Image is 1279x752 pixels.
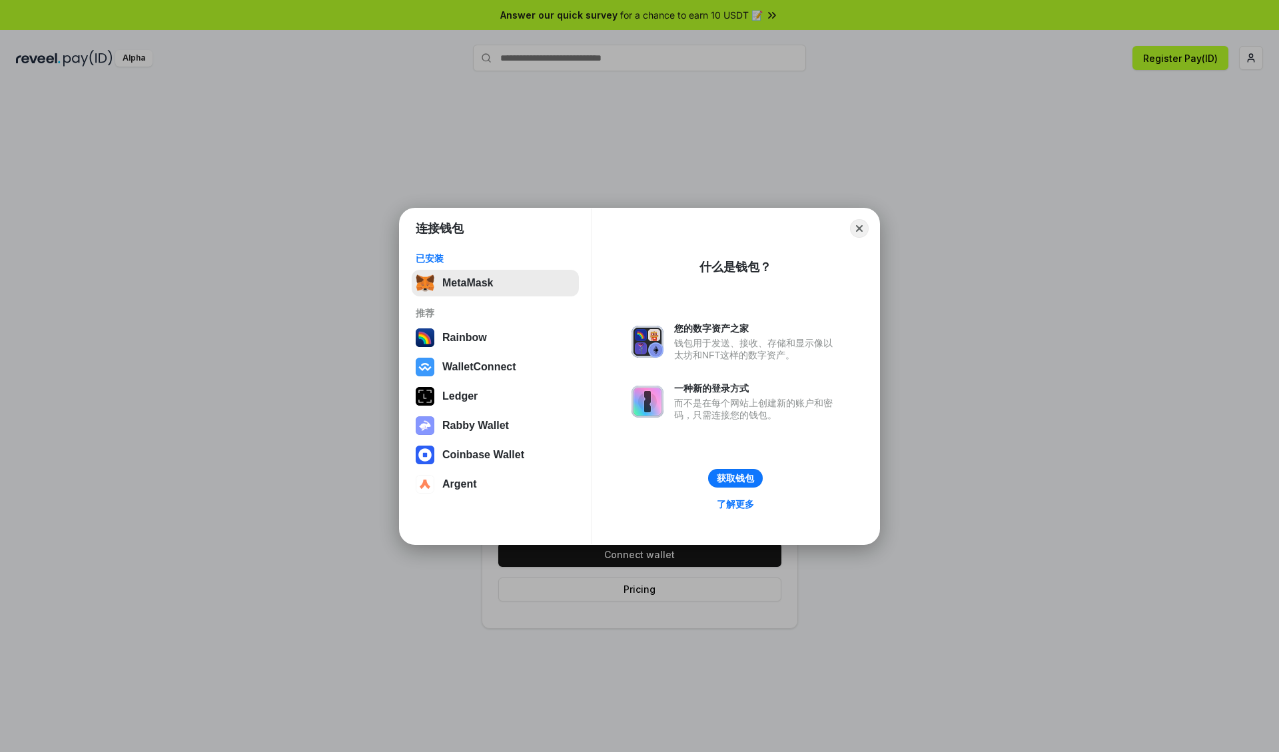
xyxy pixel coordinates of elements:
[442,449,524,461] div: Coinbase Wallet
[416,387,434,406] img: svg+xml,%3Csvg%20xmlns%3D%22http%3A%2F%2Fwww.w3.org%2F2000%2Fsvg%22%20width%3D%2228%22%20height%3...
[674,382,839,394] div: 一种新的登录方式
[416,220,464,236] h1: 连接钱包
[412,354,579,380] button: WalletConnect
[442,277,493,289] div: MetaMask
[850,219,869,238] button: Close
[442,332,487,344] div: Rainbow
[416,358,434,376] img: svg+xml,%3Csvg%20width%3D%2228%22%20height%3D%2228%22%20viewBox%3D%220%200%2028%2028%22%20fill%3D...
[442,361,516,373] div: WalletConnect
[674,397,839,421] div: 而不是在每个网站上创建新的账户和密码，只需连接您的钱包。
[416,328,434,347] img: svg+xml,%3Csvg%20width%3D%22120%22%20height%3D%22120%22%20viewBox%3D%220%200%20120%20120%22%20fil...
[416,475,434,494] img: svg+xml,%3Csvg%20width%3D%2228%22%20height%3D%2228%22%20viewBox%3D%220%200%2028%2028%22%20fill%3D...
[442,390,478,402] div: Ledger
[674,322,839,334] div: 您的数字资产之家
[412,442,579,468] button: Coinbase Wallet
[412,270,579,296] button: MetaMask
[632,386,663,418] img: svg+xml,%3Csvg%20xmlns%3D%22http%3A%2F%2Fwww.w3.org%2F2000%2Fsvg%22%20fill%3D%22none%22%20viewBox...
[416,307,575,319] div: 推荐
[416,446,434,464] img: svg+xml,%3Csvg%20width%3D%2228%22%20height%3D%2228%22%20viewBox%3D%220%200%2028%2028%22%20fill%3D...
[708,469,763,488] button: 获取钱包
[709,496,762,513] a: 了解更多
[412,383,579,410] button: Ledger
[416,274,434,292] img: svg+xml,%3Csvg%20fill%3D%22none%22%20height%3D%2233%22%20viewBox%3D%220%200%2035%2033%22%20width%...
[416,252,575,264] div: 已安装
[442,420,509,432] div: Rabby Wallet
[674,337,839,361] div: 钱包用于发送、接收、存储和显示像以太坊和NFT这样的数字资产。
[412,324,579,351] button: Rainbow
[412,471,579,498] button: Argent
[699,259,771,275] div: 什么是钱包？
[632,326,663,358] img: svg+xml,%3Csvg%20xmlns%3D%22http%3A%2F%2Fwww.w3.org%2F2000%2Fsvg%22%20fill%3D%22none%22%20viewBox...
[412,412,579,439] button: Rabby Wallet
[442,478,477,490] div: Argent
[717,472,754,484] div: 获取钱包
[717,498,754,510] div: 了解更多
[416,416,434,435] img: svg+xml,%3Csvg%20xmlns%3D%22http%3A%2F%2Fwww.w3.org%2F2000%2Fsvg%22%20fill%3D%22none%22%20viewBox...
